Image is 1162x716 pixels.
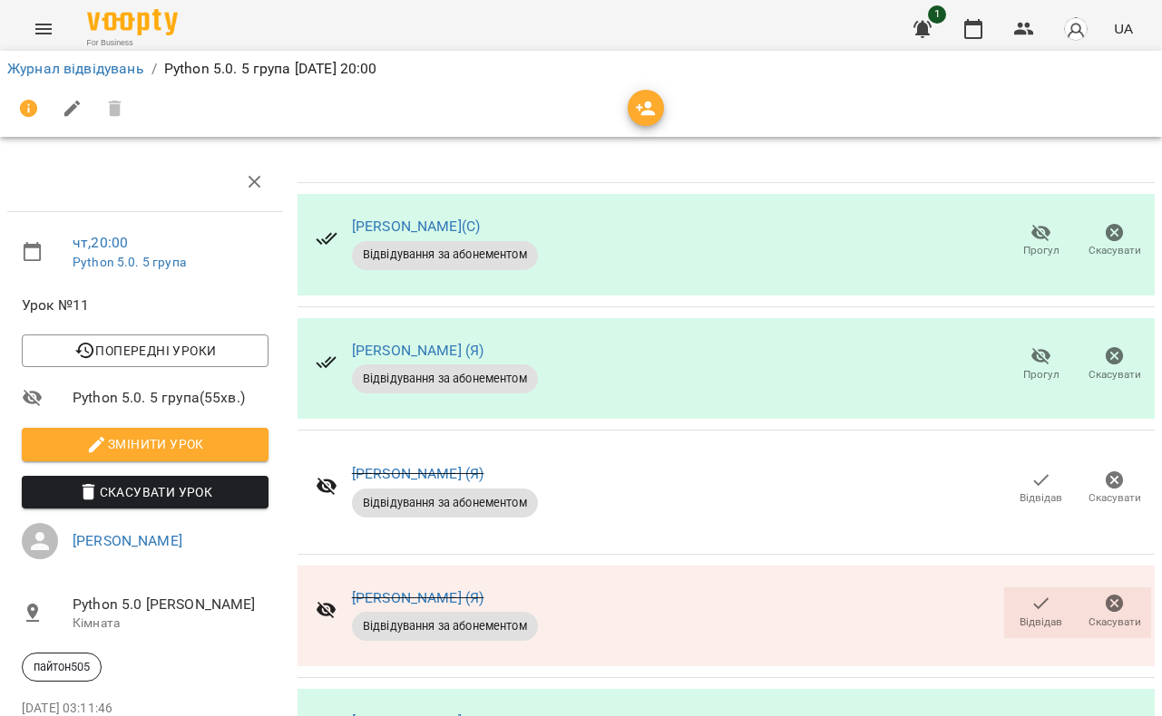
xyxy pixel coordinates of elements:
[23,659,101,675] span: пайтон505
[1020,614,1062,630] span: Відвідав
[1078,216,1151,266] button: Скасувати
[1089,243,1141,258] span: Скасувати
[1078,463,1151,514] button: Скасувати
[73,255,186,269] a: Python 5.0. 5 група
[22,653,102,682] div: пайтон505
[22,295,269,316] span: Урок №11
[352,465,484,482] a: [PERSON_NAME] (Я)
[1004,339,1078,390] button: Прогул
[352,342,484,359] a: [PERSON_NAME] (Я)
[928,5,946,24] span: 1
[1089,490,1141,506] span: Скасувати
[352,618,538,634] span: Відвідування за абонементом
[36,433,254,455] span: Змінити урок
[87,37,178,49] span: For Business
[164,58,377,80] p: Python 5.0. 5 група [DATE] 20:00
[1089,614,1141,630] span: Скасувати
[352,495,538,511] span: Відвідування за абонементом
[352,218,480,235] a: [PERSON_NAME](С)
[22,428,269,460] button: Змінити урок
[1023,243,1059,258] span: Прогул
[1004,216,1078,266] button: Прогул
[87,9,178,35] img: Voopty Logo
[151,58,157,80] li: /
[352,589,484,606] a: [PERSON_NAME] (Я)
[1004,463,1078,514] button: Відвідав
[73,234,128,251] a: чт , 20:00
[36,481,254,503] span: Скасувати Урок
[1078,587,1151,638] button: Скасувати
[22,334,269,367] button: Попередні уроки
[352,371,538,387] span: Відвідування за абонементом
[7,58,1155,80] nav: breadcrumb
[73,614,269,633] p: Кімната
[1078,339,1151,390] button: Скасувати
[22,7,65,51] button: Menu
[1107,12,1140,45] button: UA
[36,340,254,362] span: Попередні уроки
[1023,367,1059,382] span: Прогул
[1004,587,1078,638] button: Відвідав
[73,387,269,409] span: Python 5.0. 5 група ( 55 хв. )
[1114,19,1133,38] span: UA
[1020,490,1062,506] span: Відвідав
[73,594,269,615] span: Python 5.0 [PERSON_NAME]
[1063,16,1089,42] img: avatar_s.png
[7,60,144,77] a: Журнал відвідувань
[22,476,269,508] button: Скасувати Урок
[352,247,538,263] span: Відвідування за абонементом
[73,532,182,549] a: [PERSON_NAME]
[1089,367,1141,382] span: Скасувати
